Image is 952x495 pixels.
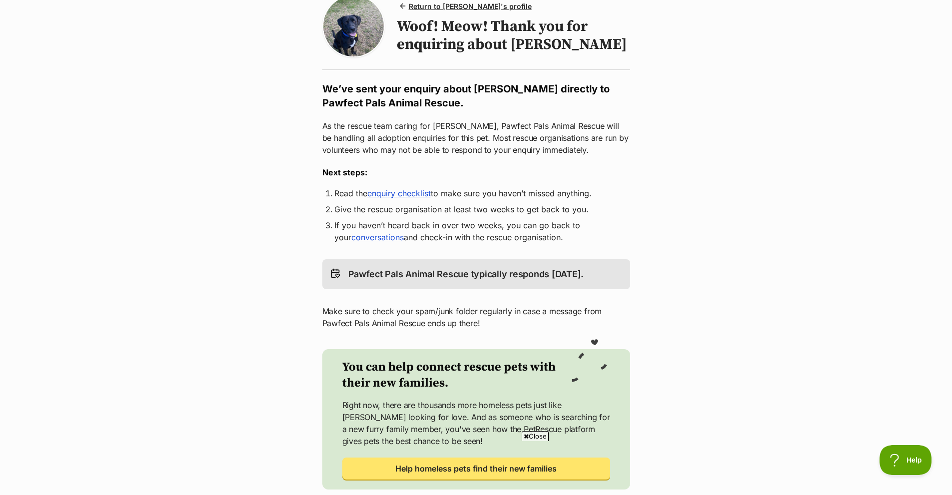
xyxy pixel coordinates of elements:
h2: We’ve sent your enquiry about [PERSON_NAME] directly to Pawfect Pals Animal Rescue. [322,82,630,110]
h3: Next steps: [322,166,630,178]
p: As the rescue team caring for [PERSON_NAME], Pawfect Pals Animal Rescue will be handling all adop... [322,120,630,156]
p: Pawfect Pals Animal Rescue typically responds [DATE]. [348,267,584,281]
p: Right now, there are thousands more homeless pets just like [PERSON_NAME] looking for love. And a... [342,399,610,447]
span: Close [522,431,549,441]
li: Read the to make sure you haven’t missed anything. [334,187,618,199]
iframe: Help Scout Beacon - Open [880,445,932,475]
h1: Woof! Meow! Thank you for enquiring about [PERSON_NAME] [397,17,630,53]
iframe: Advertisement [294,445,658,490]
h2: You can help connect rescue pets with their new families. [342,359,570,391]
a: conversations [351,232,404,242]
p: Make sure to check your spam/junk folder regularly in case a message from Pawfect Pals Animal Res... [322,305,630,329]
li: Give the rescue organisation at least two weeks to get back to you. [334,203,618,215]
a: enquiry checklist [367,188,431,198]
li: If you haven’t heard back in over two weeks, you can go back to your and check-in with the rescue... [334,219,618,243]
span: Return to [PERSON_NAME]'s profile [409,1,532,11]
